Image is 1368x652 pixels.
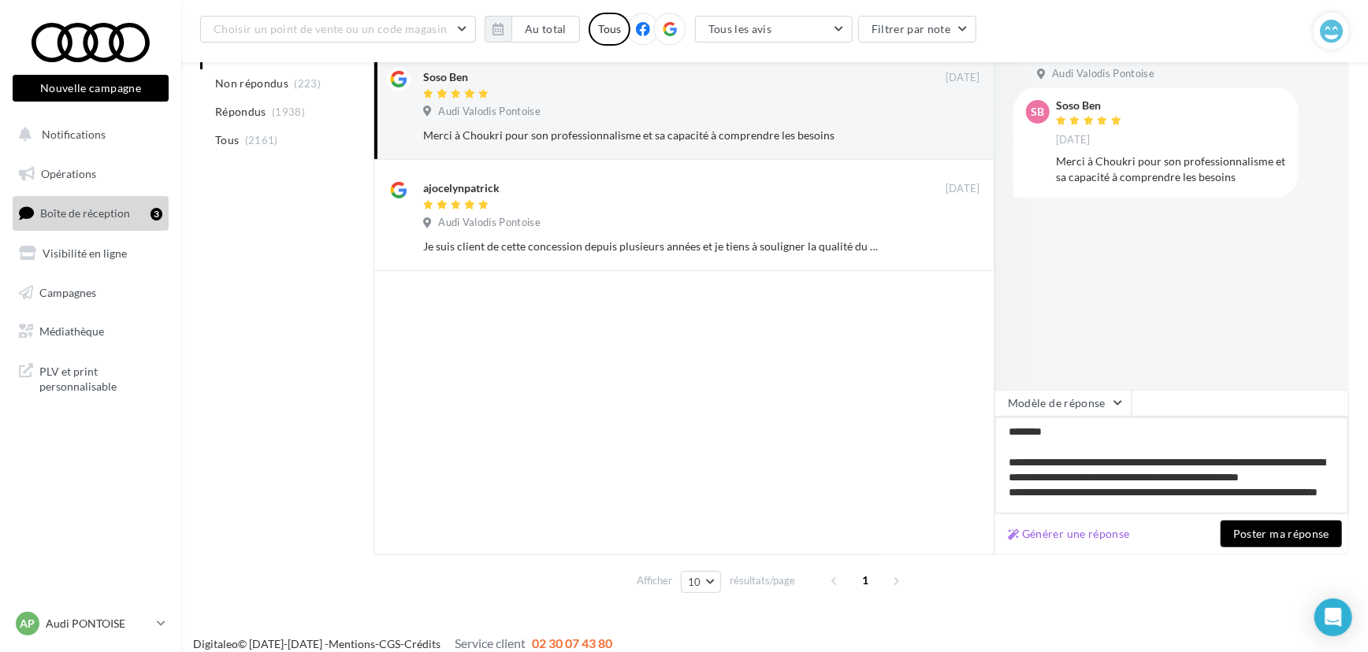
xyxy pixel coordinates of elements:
span: résultats/page [730,573,795,588]
button: Générer une réponse [1002,524,1136,543]
a: Médiathèque [9,315,172,348]
button: Notifications [9,118,165,151]
a: Boîte de réception3 [9,196,172,230]
span: 02 30 07 43 80 [532,635,612,650]
span: [DATE] [1056,133,1091,147]
span: Boîte de réception [40,206,130,220]
span: 10 [688,576,701,588]
span: Audi Valodis Pontoise [1052,67,1154,81]
span: SB [1032,104,1045,120]
span: Visibilité en ligne [43,246,127,260]
span: (223) [295,77,322,90]
button: Au total [511,16,580,43]
span: Audi Valodis Pontoise [438,216,541,230]
a: Crédits [404,637,441,650]
span: Tous [215,132,239,148]
a: Mentions [329,637,375,650]
span: Campagnes [39,285,96,298]
div: Open Intercom Messenger [1314,598,1352,636]
span: Opérations [41,167,96,180]
div: ajocelynpatrick [423,180,500,196]
div: Soso Ben [423,69,468,85]
span: (2161) [245,134,278,146]
a: PLV et print personnalisable [9,354,172,401]
a: AP Audi PONTOISE [13,609,169,639]
a: Visibilité en ligne [9,237,172,270]
button: Tous les avis [695,16,853,43]
button: Poster ma réponse [1221,520,1342,547]
span: [DATE] [946,71,980,85]
div: Soso Ben [1056,100,1125,111]
button: Au total [485,16,580,43]
span: PLV et print personnalisable [39,361,162,395]
span: Non répondus [215,76,288,91]
button: Modèle de réponse [994,390,1132,417]
button: Filtrer par note [858,16,977,43]
a: CGS [379,637,400,650]
span: AP [20,616,35,632]
a: Opérations [9,157,172,191]
button: 10 [681,571,721,593]
span: (1938) [272,106,305,118]
span: Tous les avis [708,22,772,35]
span: © [DATE]-[DATE] - - - [193,637,612,650]
span: Audi Valodis Pontoise [438,105,541,119]
span: Afficher [637,573,672,588]
span: Notifications [42,128,106,141]
div: Je suis client de cette concession depuis plusieurs années et je tiens à souligner la qualité du ... [423,239,878,254]
span: [DATE] [946,182,980,196]
div: 3 [151,208,162,220]
a: Digitaleo [193,637,238,650]
button: Nouvelle campagne [13,75,169,102]
span: Service client [455,635,526,650]
span: Choisir un point de vente ou un code magasin [214,22,447,35]
button: Choisir un point de vente ou un code magasin [200,16,476,43]
p: Audi PONTOISE [46,616,151,632]
span: Répondus [215,104,266,120]
div: Merci à Choukri pour son professionnalisme et sa capacité à comprendre les besoins [423,128,878,143]
div: Tous [589,13,630,46]
span: Médiathèque [39,324,104,338]
a: Campagnes [9,276,172,309]
div: Merci à Choukri pour son professionnalisme et sa capacité à comprendre les besoins [1056,154,1286,185]
span: 1 [853,568,879,593]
